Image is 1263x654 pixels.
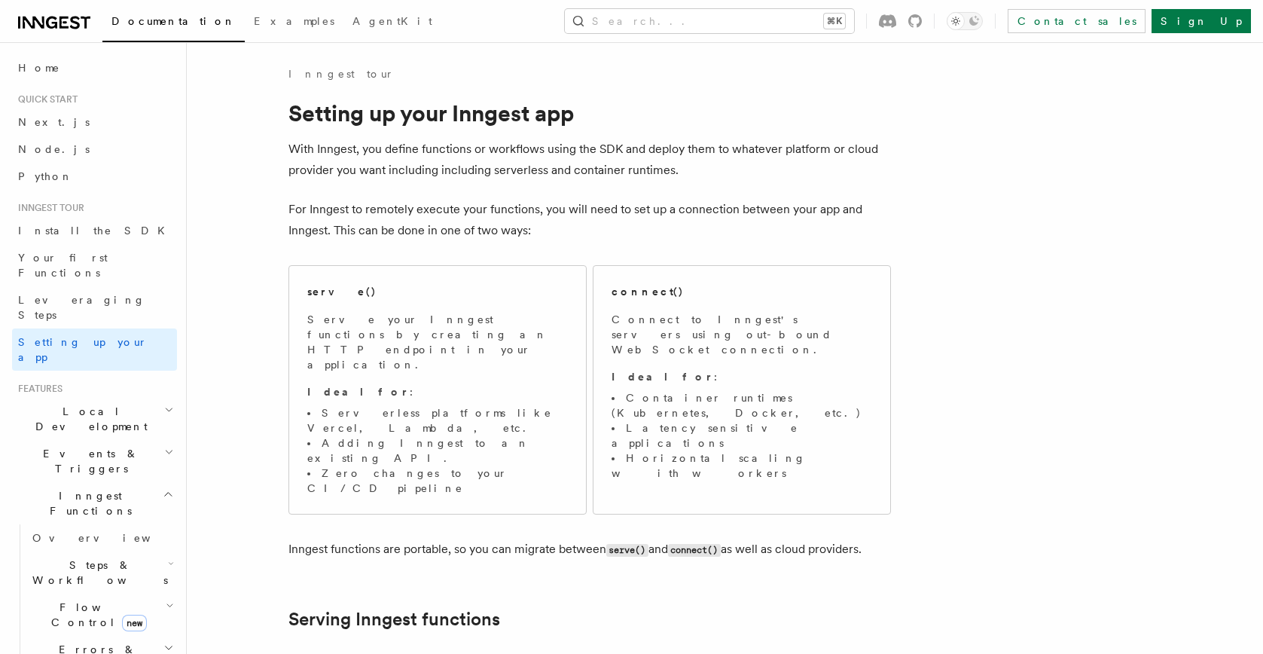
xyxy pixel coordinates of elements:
code: connect() [668,544,721,557]
li: Latency sensitive applications [612,420,872,451]
li: Container runtimes (Kubernetes, Docker, etc.) [612,390,872,420]
span: Events & Triggers [12,446,164,476]
a: Setting up your app [12,329,177,371]
code: serve() [606,544,648,557]
button: Flow Controlnew [26,594,177,636]
a: Contact sales [1008,9,1146,33]
span: Next.js [18,116,90,128]
span: new [122,615,147,631]
button: Toggle dark mode [947,12,983,30]
strong: Ideal for [612,371,714,383]
a: Node.js [12,136,177,163]
a: Python [12,163,177,190]
span: Python [18,170,73,182]
a: AgentKit [343,5,441,41]
li: Adding Inngest to an existing API. [307,435,568,466]
span: Leveraging Steps [18,294,145,321]
a: connect()Connect to Inngest's servers using out-bound WebSocket connection.Ideal for:Container ru... [593,265,891,515]
span: AgentKit [352,15,432,27]
span: Local Development [12,404,164,434]
a: Documentation [102,5,245,42]
p: Inngest functions are portable, so you can migrate between and as well as cloud providers. [288,539,891,561]
a: Install the SDK [12,217,177,244]
button: Search...⌘K [565,9,854,33]
span: Your first Functions [18,252,108,279]
p: For Inngest to remotely execute your functions, you will need to set up a connection between your... [288,199,891,241]
span: Home [18,60,60,75]
span: Overview [32,532,188,544]
a: Sign Up [1152,9,1251,33]
span: Node.js [18,143,90,155]
a: Inngest tour [288,66,394,81]
a: Overview [26,524,177,552]
span: Quick start [12,93,78,105]
p: Serve your Inngest functions by creating an HTTP endpoint in your application. [307,312,568,372]
button: Events & Triggers [12,440,177,482]
span: Steps & Workflows [26,558,168,588]
button: Local Development [12,398,177,440]
li: Serverless platforms like Vercel, Lambda, etc. [307,405,568,435]
button: Steps & Workflows [26,552,177,594]
h1: Setting up your Inngest app [288,99,891,127]
span: Flow Control [26,600,166,630]
h2: connect() [612,284,684,299]
p: Connect to Inngest's servers using out-bound WebSocket connection. [612,312,872,357]
button: Inngest Functions [12,482,177,524]
a: Leveraging Steps [12,286,177,329]
p: With Inngest, you define functions or workflows using the SDK and deploy them to whatever platfor... [288,139,891,181]
a: Your first Functions [12,244,177,286]
h2: serve() [307,284,377,299]
a: Serving Inngest functions [288,609,500,630]
p: : [307,384,568,399]
span: Examples [254,15,334,27]
p: : [612,369,872,384]
span: Inngest tour [12,202,84,214]
span: Inngest Functions [12,488,163,518]
span: Setting up your app [18,336,148,363]
kbd: ⌘K [824,14,845,29]
strong: Ideal for [307,386,410,398]
a: Home [12,54,177,81]
li: Horizontal scaling with workers [612,451,872,481]
a: Examples [245,5,343,41]
span: Documentation [111,15,236,27]
a: Next.js [12,108,177,136]
span: Features [12,383,63,395]
li: Zero changes to your CI/CD pipeline [307,466,568,496]
a: serve()Serve your Inngest functions by creating an HTTP endpoint in your application.Ideal for:Se... [288,265,587,515]
span: Install the SDK [18,225,174,237]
